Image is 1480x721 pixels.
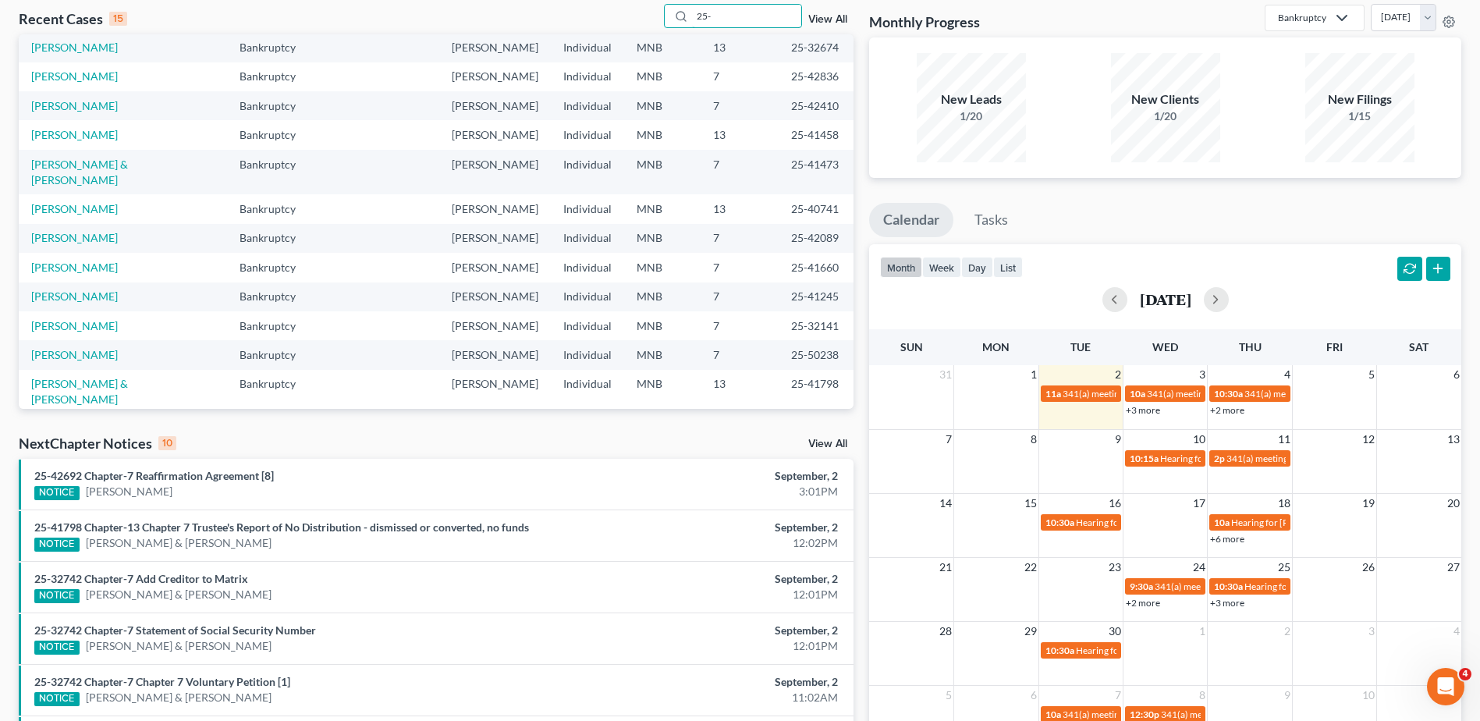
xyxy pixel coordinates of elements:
[227,370,325,414] td: Bankruptcy
[1210,404,1244,416] a: +2 more
[1361,494,1376,513] span: 19
[34,692,80,706] div: NOTICE
[1244,581,1469,592] span: Hearing for [PERSON_NAME][DEMOGRAPHIC_DATA]
[158,436,176,450] div: 10
[580,638,838,654] div: 12:01PM
[624,340,701,369] td: MNB
[227,311,325,340] td: Bankruptcy
[1361,558,1376,577] span: 26
[551,253,624,282] td: Individual
[1239,340,1262,353] span: Thu
[439,282,551,311] td: [PERSON_NAME]
[1210,597,1244,609] a: +3 more
[1045,645,1074,656] span: 10:30a
[551,224,624,253] td: Individual
[1107,622,1123,641] span: 30
[227,62,325,91] td: Bankruptcy
[1111,108,1220,124] div: 1/20
[439,311,551,340] td: [PERSON_NAME]
[1198,686,1207,705] span: 8
[1283,365,1292,384] span: 4
[1076,517,1198,528] span: Hearing for [PERSON_NAME]
[1126,597,1160,609] a: +2 more
[551,33,624,62] td: Individual
[1214,517,1230,528] span: 10a
[34,675,290,688] a: 25-32742 Chapter-7 Chapter 7 Voluntary Petition [1]
[1244,388,1478,400] span: 341(a) meeting for [PERSON_NAME] & [PERSON_NAME]
[227,91,325,120] td: Bankruptcy
[1214,388,1243,400] span: 10:30a
[779,282,854,311] td: 25-41245
[779,224,854,253] td: 25-42089
[86,638,272,654] a: [PERSON_NAME] & [PERSON_NAME]
[1278,11,1326,24] div: Bankruptcy
[1023,494,1038,513] span: 15
[551,150,624,194] td: Individual
[779,91,854,120] td: 25-42410
[1409,340,1429,353] span: Sat
[19,9,127,28] div: Recent Cases
[624,62,701,91] td: MNB
[701,150,779,194] td: 7
[938,558,953,577] span: 21
[701,120,779,149] td: 13
[624,253,701,282] td: MNB
[869,203,953,237] a: Calendar
[1113,430,1123,449] span: 9
[1023,558,1038,577] span: 22
[1107,558,1123,577] span: 23
[1326,340,1343,353] span: Fri
[944,686,953,705] span: 5
[1446,558,1461,577] span: 27
[1045,517,1074,528] span: 10:30a
[624,33,701,62] td: MNB
[227,150,325,194] td: Bankruptcy
[227,224,325,253] td: Bankruptcy
[1361,686,1376,705] span: 10
[1161,709,1311,720] span: 341(a) meeting for [PERSON_NAME]
[624,311,701,340] td: MNB
[701,370,779,414] td: 13
[439,340,551,369] td: [PERSON_NAME]
[1111,91,1220,108] div: New Clients
[31,289,118,303] a: [PERSON_NAME]
[34,572,248,585] a: 25-32742 Chapter-7 Add Creditor to Matrix
[31,158,128,186] a: [PERSON_NAME] & [PERSON_NAME]
[31,348,118,361] a: [PERSON_NAME]
[551,370,624,414] td: Individual
[961,257,993,278] button: day
[1126,404,1160,416] a: +3 more
[1198,622,1207,641] span: 1
[779,370,854,414] td: 25-41798
[580,674,838,690] div: September, 2
[1283,622,1292,641] span: 2
[1214,453,1225,464] span: 2p
[439,91,551,120] td: [PERSON_NAME]
[1367,365,1376,384] span: 5
[917,108,1026,124] div: 1/20
[34,538,80,552] div: NOTICE
[1029,686,1038,705] span: 6
[86,587,272,602] a: [PERSON_NAME] & [PERSON_NAME]
[1198,365,1207,384] span: 3
[439,253,551,282] td: [PERSON_NAME]
[1452,365,1461,384] span: 6
[439,150,551,194] td: [PERSON_NAME]
[31,99,118,112] a: [PERSON_NAME]
[701,224,779,253] td: 7
[1160,453,1282,464] span: Hearing for [PERSON_NAME]
[880,257,922,278] button: month
[1191,494,1207,513] span: 17
[701,282,779,311] td: 7
[86,690,272,705] a: [PERSON_NAME] & [PERSON_NAME]
[580,690,838,705] div: 11:02AM
[1276,494,1292,513] span: 18
[938,365,953,384] span: 31
[31,377,128,406] a: [PERSON_NAME] & [PERSON_NAME]
[31,69,118,83] a: [PERSON_NAME]
[938,622,953,641] span: 28
[692,5,801,27] input: Search by name...
[1427,668,1464,705] iframe: Intercom live chat
[227,120,325,149] td: Bankruptcy
[580,535,838,551] div: 12:02PM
